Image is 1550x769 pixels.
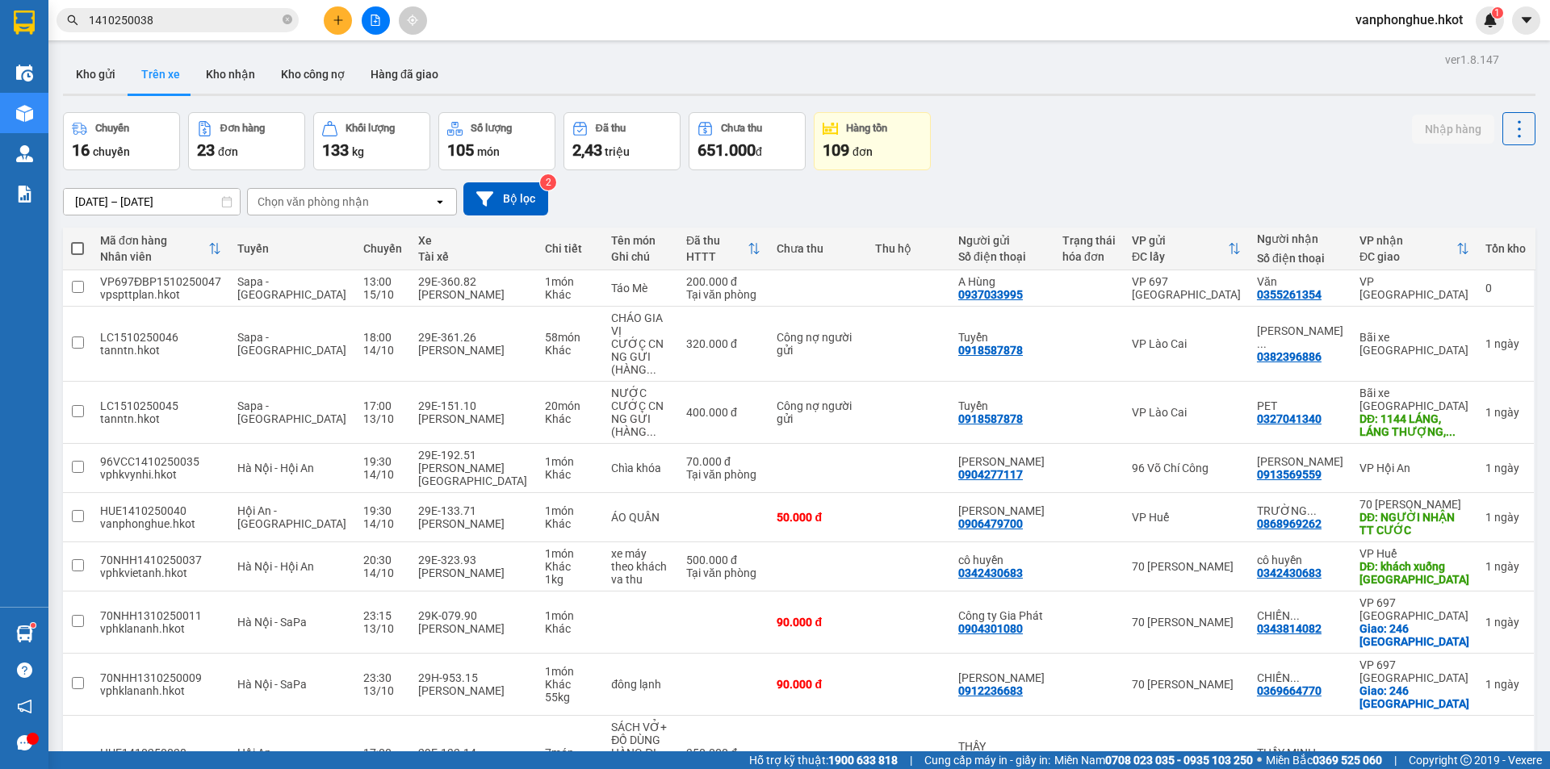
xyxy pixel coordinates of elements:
[1132,511,1241,524] div: VP Huế
[363,554,402,566] div: 20:30
[93,145,130,158] span: chuyến
[128,55,193,94] button: Trên xe
[14,10,35,35] img: logo-vxr
[188,112,305,170] button: Đơn hàng23đơn
[363,566,402,579] div: 14/10
[697,140,756,160] span: 651.000
[313,112,430,170] button: Khối lượng133kg
[322,140,349,160] span: 133
[1257,554,1343,566] div: cô huyền
[777,678,859,691] div: 90.000 đ
[434,195,446,208] svg: open
[363,288,402,301] div: 15/10
[1485,406,1526,419] div: 1
[958,517,1023,530] div: 0906479700
[237,331,346,357] span: Sapa - [GEOGRAPHIC_DATA]
[100,344,221,357] div: tanntn.hkot
[686,288,760,301] div: Tại văn phòng
[611,721,670,746] div: SÁCH VỞ+ ĐỒ DÙNG
[545,560,595,573] div: Khác
[958,566,1023,579] div: 0342430683
[924,751,1050,769] span: Cung cấp máy in - giấy in:
[777,511,859,524] div: 50.000 đ
[686,468,760,481] div: Tại văn phòng
[611,282,670,295] div: Táo Mè
[363,622,402,635] div: 13/10
[63,55,128,94] button: Kho gửi
[333,15,344,26] span: plus
[545,517,595,530] div: Khác
[1359,387,1469,412] div: Bãi xe [GEOGRAPHIC_DATA]
[1132,462,1241,474] div: 96 Võ Chí Công
[958,671,1046,684] div: Anh Chung
[611,250,670,263] div: Ghi chú
[1257,757,1262,763] span: ⚪️
[324,6,352,35] button: plus
[686,337,760,350] div: 320.000 đ
[1132,275,1241,301] div: VP 697 [GEOGRAPHIC_DATA]
[545,678,595,691] div: Khác
[1257,566,1322,579] div: 0342430683
[1519,13,1534,27] span: caret-down
[545,665,595,678] div: 1 món
[686,746,760,759] div: 350.000 đ
[1494,406,1519,419] span: ngày
[1485,242,1526,255] div: Tồn kho
[596,123,626,134] div: Đã thu
[399,6,427,35] button: aim
[563,112,681,170] button: Đã thu2,43 triệu
[237,504,346,530] span: Hội An - [GEOGRAPHIC_DATA]
[363,242,402,255] div: Chuyến
[92,228,229,270] th: Toggle SortBy
[363,331,402,344] div: 18:00
[1483,13,1498,27] img: icon-new-feature
[1062,234,1116,247] div: Trạng thái
[1359,462,1469,474] div: VP Hội An
[572,140,602,160] span: 2,43
[268,55,358,94] button: Kho công nợ
[237,399,346,425] span: Sapa - [GEOGRAPHIC_DATA]
[611,234,670,247] div: Tên món
[100,412,221,425] div: tanntn.hkot
[823,140,849,160] span: 109
[1359,511,1469,537] div: DĐ: NGƯỜI NHẬN TT CƯỚC
[1485,560,1526,573] div: 1
[418,344,530,357] div: [PERSON_NAME]
[1359,596,1469,622] div: VP 697 [GEOGRAPHIC_DATA]
[1132,678,1241,691] div: 70 [PERSON_NAME]
[777,331,857,357] div: Công nợ người gửi
[1257,609,1343,622] div: CHIẾN DƯƠNG 246 ĐBP SA PA
[418,554,530,566] div: 29E-323.93
[1359,622,1469,648] div: Giao: 246 Điện Biên Phủ
[100,399,221,412] div: LC1510250045
[237,678,307,691] span: Hà Nội - SaPa
[1257,252,1343,265] div: Số điện thoại
[611,387,670,399] div: NƯỚC
[958,344,1023,357] div: 0918587878
[1351,228,1477,270] th: Toggle SortBy
[346,123,395,134] div: Khối lượng
[358,55,451,94] button: Hàng đã giao
[1494,337,1519,350] span: ngày
[100,275,221,288] div: VP697ĐBP1510250047
[1494,511,1519,524] span: ngày
[958,684,1023,697] div: 0912236683
[463,182,548,215] button: Bộ lọc
[1359,684,1469,710] div: Giao: 246 Điện Biên Phủ
[418,412,530,425] div: [PERSON_NAME]
[363,609,402,622] div: 23:15
[363,504,402,517] div: 19:30
[545,504,595,517] div: 1 món
[611,337,670,376] div: CƯỚC CN NG GỬI (HÀNG ĐI 14/10)
[438,112,555,170] button: Số lượng105món
[72,140,90,160] span: 16
[363,275,402,288] div: 13:00
[31,623,36,628] sup: 1
[237,275,346,301] span: Sapa - [GEOGRAPHIC_DATA]
[237,616,307,629] span: Hà Nội - SaPa
[910,751,912,769] span: |
[1485,511,1526,524] div: 1
[958,468,1023,481] div: 0904277117
[418,462,530,487] div: [PERSON_NAME][GEOGRAPHIC_DATA]
[16,105,33,122] img: warehouse-icon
